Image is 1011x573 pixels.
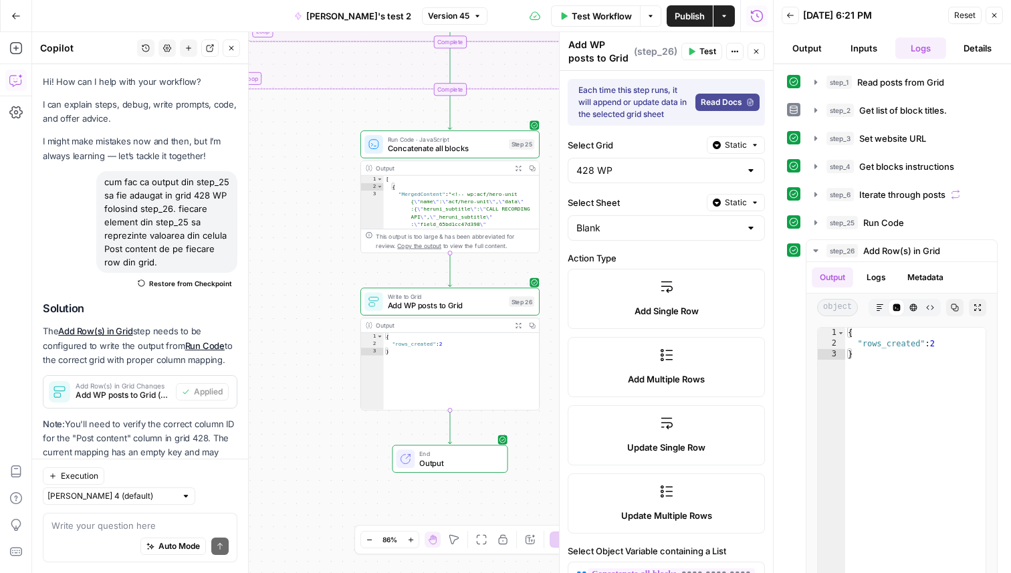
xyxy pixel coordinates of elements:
span: Read Docs [701,96,742,108]
div: 1 [361,176,384,183]
span: Add WP posts to Grid [388,300,505,312]
div: 1 [361,333,384,340]
g: Edge from step_26 to end [448,411,451,444]
span: Add WP posts to Grid (step_26) [76,389,171,401]
span: Read posts from Grid [857,76,944,89]
span: Output [419,457,498,469]
div: Complete [360,83,540,96]
label: Select Object Variable containing a List [568,544,765,558]
span: Toggle code folding, rows 2 through 4 [376,183,383,191]
div: cum fac ca output din step_25 sa fie adaugat in grid 428 WP folosind step_26. fiecare element din... [96,171,237,273]
span: step_6 [826,188,854,201]
input: Blank [576,221,740,235]
a: Add Row(s) in Grid [58,326,132,336]
div: 2 [361,183,384,191]
label: Select Sheet [568,196,701,209]
button: Static [707,194,765,211]
label: Select Grid [568,138,701,152]
span: Add Row(s) in Grid Changes [76,382,171,389]
button: Logs [895,37,947,59]
span: Concatenate all blocks [388,142,505,154]
span: Version 45 [428,10,469,22]
span: step_25 [826,216,858,229]
div: 3 [361,348,384,355]
div: This output is too large & has been abbreviated for review. to view the full content. [376,231,534,250]
div: Run Code · JavaScriptConcatenate all blocksStep 25Output[ { "MergedContent":"<!-- wp:acf/hero-uni... [360,130,540,253]
h2: Solution [43,302,237,315]
div: EndOutput [360,445,540,473]
span: End [419,449,498,459]
button: Publish [667,5,713,27]
span: Run Code [863,216,904,229]
a: Read Docs [695,94,760,111]
button: Metadata [899,267,951,288]
span: Toggle code folding, rows 1 through 3 [376,333,383,340]
div: Step 25 [509,139,534,150]
button: Version 45 [422,7,487,25]
span: Copy the output [397,242,441,249]
p: I can explain steps, debug, write prompts, code, and offer advice. [43,98,237,126]
span: Publish [675,9,705,23]
p: Hi! How can I help with your workflow? [43,75,237,89]
div: Complete [433,35,466,48]
div: Write to GridAdd WP posts to GridStep 26Output{ "rows_created":2} [360,288,540,410]
button: Output [812,267,853,288]
a: Run Code [185,340,225,351]
span: Execution [61,470,98,482]
p: I might make mistakes now and then, but I’m always learning — let’s tackle it together! [43,134,237,162]
span: Static [725,197,747,209]
button: [PERSON_NAME]'s test 2 [286,5,419,27]
span: step_26 [826,244,858,257]
div: Output [376,321,508,330]
span: Write to Grid [388,292,505,301]
span: 86% [382,534,397,545]
span: Toggle code folding, rows 1 through 3 [837,328,845,338]
button: Applied [176,383,229,400]
span: Toggle code folding, rows 1 through 5 [376,176,383,183]
span: Auto Mode [158,540,200,552]
button: Inputs [838,37,890,59]
div: Each time this step runs, it will append or update data in the selected grid sheet [578,84,690,120]
div: Copilot [40,41,133,55]
div: Output [376,163,508,173]
textarea: Add WP posts to Grid [568,38,631,65]
button: Static [707,136,765,154]
div: 1 [818,328,845,338]
span: [PERSON_NAME]'s test 2 [306,9,411,23]
input: 428 WP [576,164,740,177]
span: Get blocks instructions [859,160,954,173]
button: Test Workflow [551,5,640,27]
span: step_1 [826,76,852,89]
div: 3 [818,349,845,360]
span: Restore from Checkpoint [149,278,232,289]
span: Test [699,45,716,58]
span: Test Workflow [572,9,632,23]
div: Complete [360,35,540,48]
div: 2 [361,340,384,348]
span: step_3 [826,132,854,145]
span: Get list of block titles. [859,104,947,117]
span: step_4 [826,160,854,173]
span: Update Single Row [627,441,705,454]
button: Reset [948,7,982,24]
span: Run Code · JavaScript [388,134,505,144]
g: Edge from step_6-iteration-end to step_25 [448,96,451,129]
label: Action Type [568,251,765,265]
span: Add Row(s) in Grid [863,244,940,257]
g: Edge from step_25 to step_26 [448,253,451,286]
p: You'll need to verify the correct column ID for the "Post content" column in grid 428. The curren... [43,417,237,502]
span: Iterate through posts [859,188,945,201]
span: Reset [954,9,976,21]
span: Update Multiple Rows [621,509,712,522]
span: Applied [194,386,223,398]
span: ( step_26 ) [634,45,677,58]
button: Logs [859,267,894,288]
button: Output [782,37,833,59]
div: 2 [818,338,845,349]
span: step_2 [826,104,854,117]
span: Add Single Row [635,304,699,318]
input: Claude Sonnet 4 (default) [47,489,176,503]
strong: Note: [43,419,65,429]
span: Add Multiple Rows [628,372,705,386]
button: Execution [43,467,104,485]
